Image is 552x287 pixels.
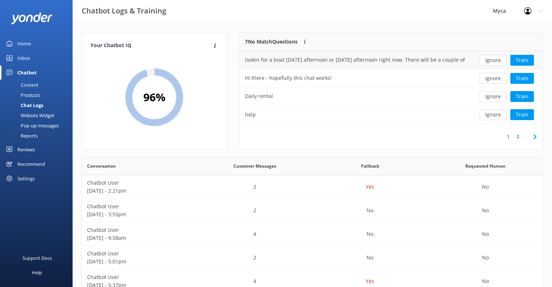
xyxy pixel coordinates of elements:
[367,254,373,262] p: No
[4,80,73,90] a: Content
[17,51,30,65] div: Inbox
[479,91,507,102] button: Ignore
[87,210,192,218] p: [DATE] - 3:55pm
[482,206,489,214] p: No
[87,258,192,266] p: [DATE] - 5:01pm
[23,251,52,265] div: Support Docs
[240,51,543,69] div: row
[87,250,192,258] p: Chatbot User
[4,131,73,141] a: Reports
[87,163,116,169] span: Conversation
[87,202,192,210] p: Chatbot User
[240,87,543,106] div: row
[87,226,192,234] p: Chatbot User
[240,106,543,124] div: row
[87,179,192,187] p: Chatbot User
[482,254,489,262] p: No
[82,5,166,17] h3: Chatbot Logs & Training
[240,51,543,124] div: grid
[510,91,534,102] button: Train
[510,109,534,120] button: Train
[479,55,507,66] button: Ignore
[479,73,507,84] button: Ignore
[503,133,513,140] a: 1
[17,65,37,80] div: Chatbot
[4,110,54,120] div: Website Widget
[366,277,374,285] p: Yes
[82,175,543,199] div: row
[90,42,212,50] h4: Your Chatbot IQ
[233,163,276,169] span: Customer Messages
[245,111,256,119] div: help
[361,163,379,169] span: Fallback
[87,234,192,242] p: [DATE] - 9:58am
[4,131,38,141] div: Reports
[510,73,534,84] button: Train
[253,277,256,285] p: 4
[4,90,73,100] a: Products
[4,120,59,131] div: Pop-up messages
[17,142,35,157] div: Reviews
[4,90,40,100] div: Products
[4,100,73,110] a: Chat Logs
[4,120,73,131] a: Pop-up messages
[245,38,298,46] p: 7 No Match Questions
[4,110,73,120] a: Website Widget
[87,187,192,195] p: [DATE] - 2:21pm
[253,183,256,191] p: 2
[82,222,543,246] div: row
[253,206,256,214] p: 2
[11,12,53,24] img: yonder-white-logo.png
[482,183,489,191] p: No
[253,254,256,262] p: 2
[17,171,35,186] div: Settings
[367,206,373,214] p: No
[510,55,534,66] button: Train
[240,69,543,87] div: row
[143,89,165,106] h2: 96 %
[479,109,507,120] button: Ignore
[82,246,543,270] div: row
[87,273,192,281] p: Chatbot User
[482,230,489,238] p: No
[367,230,373,238] p: No
[245,56,465,64] div: lookin for a boat [DATE] afternoon or [DATE] afternoon right now. There will be a couple of kids ...
[17,36,31,51] div: Home
[82,199,543,222] div: row
[17,157,45,171] div: Recommend
[245,74,332,82] div: Hi there - hopefully this chat works!
[245,92,273,100] div: Daily rental
[32,265,42,280] div: Help
[482,277,489,285] p: No
[4,80,38,90] div: Content
[366,183,374,191] p: Yes
[253,230,256,238] p: 4
[4,100,43,110] div: Chat Logs
[465,163,506,169] span: Requested Human
[513,133,523,140] a: 2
